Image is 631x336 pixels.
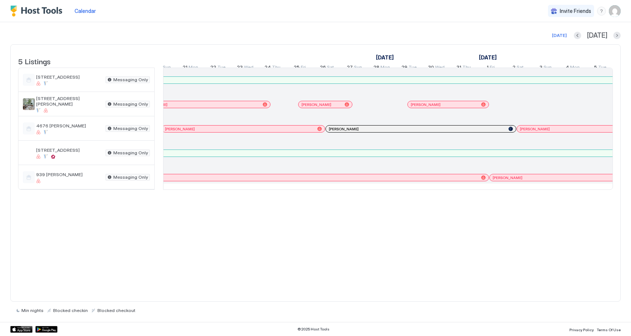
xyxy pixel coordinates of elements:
a: August 2, 2025 [511,63,525,73]
span: 4676 [PERSON_NAME] [36,123,103,128]
a: Calendar [75,7,96,15]
span: Tue [598,64,606,72]
span: 28 [373,64,379,72]
span: Wed [435,64,445,72]
button: [DATE] [551,31,568,40]
span: 939 [PERSON_NAME] [36,172,103,177]
span: [PERSON_NAME] [165,127,195,131]
span: [PERSON_NAME] [493,175,523,180]
span: 2 [513,64,516,72]
span: Mon [570,64,580,72]
span: Thu [462,64,471,72]
span: 3 [539,64,542,72]
span: Sun [163,64,171,72]
span: [STREET_ADDRESS][PERSON_NAME] [36,96,103,107]
a: July 5, 2025 [374,52,396,63]
span: 24 [265,64,271,72]
span: Sun [354,64,362,72]
span: 30 [428,64,434,72]
span: Blocked checkout [97,308,135,313]
a: App Store [10,326,32,333]
span: [PERSON_NAME] [411,102,441,107]
span: [STREET_ADDRESS] [36,147,103,153]
a: August 5, 2025 [592,63,608,73]
span: Thu [272,64,280,72]
span: 5 [594,64,597,72]
span: © 2025 Host Tools [297,327,330,332]
span: Tue [408,64,417,72]
a: July 28, 2025 [372,63,392,73]
span: 23 [237,64,243,72]
span: [PERSON_NAME] [301,102,331,107]
span: 22 [210,64,216,72]
span: Calendar [75,8,96,14]
span: [STREET_ADDRESS] [36,74,103,80]
span: 4 [566,64,569,72]
span: 21 [183,64,187,72]
div: listing image [23,98,35,110]
a: July 25, 2025 [292,63,308,73]
div: listing image [23,147,35,159]
a: July 22, 2025 [208,63,227,73]
div: menu [597,7,606,16]
a: July 23, 2025 [235,63,255,73]
span: 27 [347,64,353,72]
div: User profile [609,5,621,17]
a: Privacy Policy [569,325,594,333]
span: Tue [217,64,225,72]
span: 25 [294,64,300,72]
span: Terms Of Use [597,328,621,332]
a: August 1, 2025 [477,52,499,63]
button: Previous month [574,32,581,39]
span: 1 [487,64,489,72]
span: Sat [327,64,334,72]
a: July 24, 2025 [263,63,282,73]
span: 31 [456,64,461,72]
span: Mon [189,64,198,72]
span: Min nights [21,308,44,313]
span: [PERSON_NAME] [520,127,550,131]
span: Blocked checkin [53,308,88,313]
a: July 20, 2025 [154,63,173,73]
button: Next month [613,32,621,39]
a: July 26, 2025 [318,63,336,73]
span: 29 [401,64,407,72]
span: Wed [244,64,254,72]
span: 5 Listings [18,55,51,66]
a: Terms Of Use [597,325,621,333]
a: July 30, 2025 [426,63,446,73]
span: 26 [320,64,326,72]
a: August 1, 2025 [485,63,497,73]
a: July 29, 2025 [400,63,418,73]
span: Invite Friends [560,8,591,14]
span: Fri [490,64,495,72]
a: Host Tools Logo [10,6,66,17]
a: July 27, 2025 [345,63,364,73]
a: July 31, 2025 [455,63,473,73]
span: [DATE] [587,31,607,40]
span: Sat [517,64,524,72]
a: July 21, 2025 [181,63,200,73]
a: August 3, 2025 [538,63,554,73]
div: [DATE] [552,32,567,39]
span: Fri [301,64,306,72]
span: [PERSON_NAME] [329,127,359,131]
span: Mon [380,64,390,72]
span: Sun [544,64,552,72]
span: Privacy Policy [569,328,594,332]
a: Google Play Store [35,326,58,333]
a: August 4, 2025 [564,63,582,73]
